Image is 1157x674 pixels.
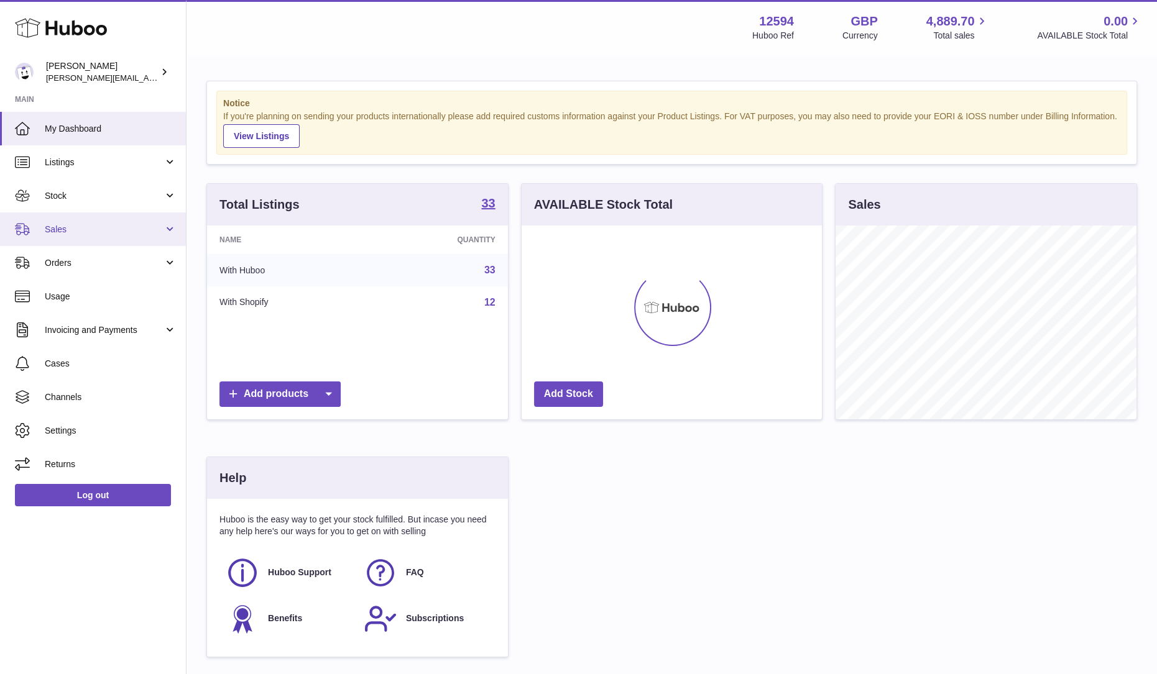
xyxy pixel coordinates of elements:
span: Benefits [268,613,302,624]
th: Quantity [369,225,508,254]
strong: 33 [481,197,495,209]
span: Subscriptions [406,613,464,624]
h3: Help [219,470,246,486]
div: If you're planning on sending your products internationally please add required customs informati... [223,111,1120,148]
img: owen@wearemakewaves.com [15,63,34,81]
span: Total sales [933,30,989,42]
span: Invoicing and Payments [45,324,164,336]
span: Cases [45,358,177,370]
strong: GBP [850,13,877,30]
span: FAQ [406,567,424,578]
a: 12 [484,297,496,307]
span: My Dashboard [45,123,177,135]
a: 4,889.70 Total sales [926,13,989,42]
a: FAQ [364,556,489,590]
a: 33 [481,197,495,212]
div: Huboo Ref [752,30,794,42]
span: Usage [45,291,177,303]
a: Subscriptions [364,602,489,635]
a: Benefits [226,602,351,635]
a: View Listings [223,124,300,148]
h3: Sales [848,196,880,213]
a: Log out [15,484,171,506]
div: [PERSON_NAME] [46,60,158,84]
strong: 12594 [759,13,794,30]
span: 0.00 [1104,13,1128,30]
span: [PERSON_NAME][EMAIL_ADDRESS][DOMAIN_NAME] [46,73,249,83]
h3: AVAILABLE Stock Total [534,196,673,213]
p: Huboo is the easy way to get your stock fulfilled. But incase you need any help here's our ways f... [219,514,496,537]
span: Channels [45,391,177,403]
a: 0.00 AVAILABLE Stock Total [1037,13,1142,42]
span: Stock [45,190,164,202]
span: Orders [45,257,164,269]
a: Huboo Support [226,556,351,590]
span: Listings [45,157,164,168]
strong: Notice [223,98,1120,109]
th: Name [207,225,369,254]
a: 33 [484,265,496,275]
span: Sales [45,224,164,235]
td: With Huboo [207,254,369,286]
td: With Shopify [207,286,369,319]
a: Add products [219,381,341,407]
div: Currency [842,30,878,42]
span: AVAILABLE Stock Total [1037,30,1142,42]
h3: Total Listings [219,196,300,213]
span: Returns [45,458,177,470]
span: 4,889.70 [926,13,975,30]
a: Add Stock [534,381,603,407]
span: Settings [45,425,177,437]
span: Huboo Support [268,567,331,578]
